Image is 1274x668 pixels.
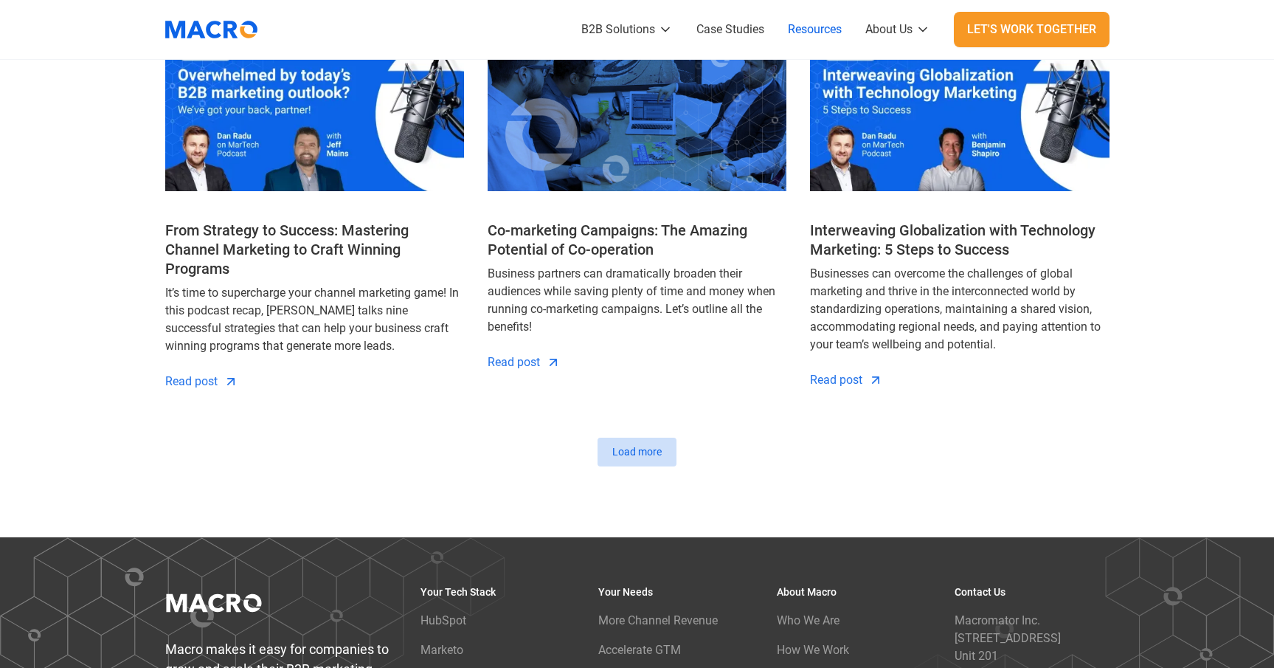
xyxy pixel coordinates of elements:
[810,371,862,389] div: Read post
[158,11,265,48] img: Macromator Logo
[165,284,464,355] div: It’s time to supercharge your channel marketing game! In this podcast recap, [PERSON_NAME] talks ...
[598,641,681,659] div: Accelerate GTM
[777,585,837,600] div: About Macro
[165,438,1109,466] div: List
[810,28,1109,197] img: Interweaving Globalization with Technology Marketing: 5 Steps to Success
[777,641,849,659] div: How We Work
[865,21,913,38] div: About Us
[598,636,681,665] a: Accelerate GTM
[165,373,218,390] div: Read post
[165,373,238,390] a: Read post
[955,585,1005,600] div: Contact Us
[488,28,786,197] img: Co-marketing Campaigns: The Amazing Potential of Co-operation
[777,612,839,630] div: Who We Are
[777,636,849,665] a: How We Work
[598,585,653,600] div: Your Needs
[420,641,463,659] div: Marketo
[420,585,496,600] div: Your Tech Stack
[598,612,718,630] div: More Channel Revenue
[954,12,1109,47] a: Let's Work Together
[165,11,269,48] a: home
[159,585,269,621] img: Macromator Logo
[777,606,839,636] a: Who We Are
[810,265,1109,354] div: Businesses can overcome the challenges of global marketing and thrive in the interconnected world...
[488,265,786,336] div: Business partners can dramatically broaden their audiences while saving plenty of time and money ...
[488,221,786,259] a: Co-marketing Campaigns: The Amazing Potential of Co-operation
[810,371,883,389] a: Read post
[581,21,655,38] div: B2B Solutions
[420,636,463,665] a: Marketo
[420,612,466,630] div: HubSpot
[488,354,561,371] a: Read post
[810,221,1109,259] a: Interweaving Globalization with Technology Marketing: 5 Steps to Success
[598,606,718,636] a: More Channel Revenue
[612,444,662,460] div: Load more
[488,354,540,371] div: Read post
[598,438,676,466] a: Next Page
[165,28,464,197] img: From Strategy to Success: Mastering Channel Marketing to Craft Winning Programs
[165,221,464,278] a: From Strategy to Success: Mastering Channel Marketing to Craft Winning Programs
[967,21,1096,38] div: Let's Work Together
[420,606,466,636] a: HubSpot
